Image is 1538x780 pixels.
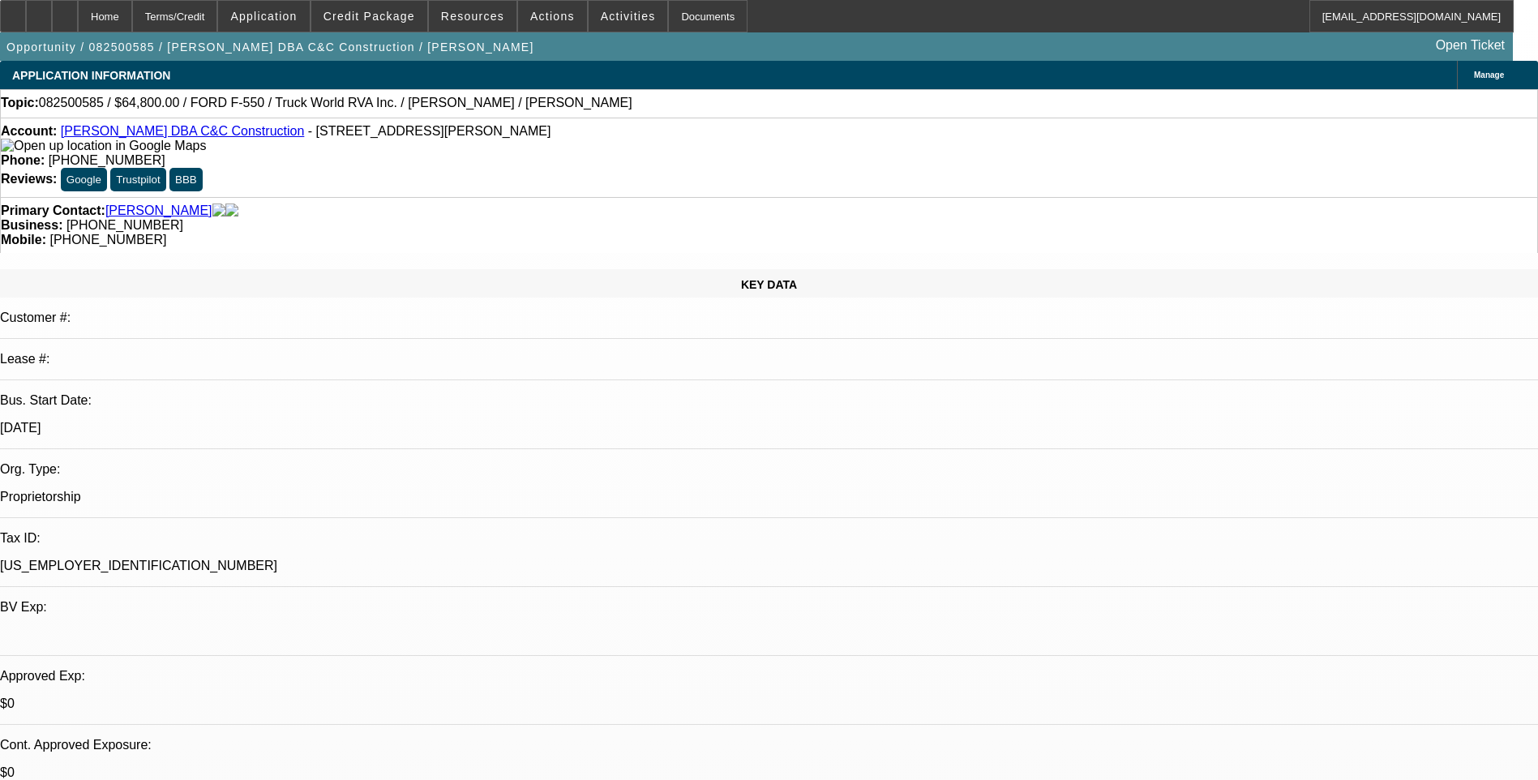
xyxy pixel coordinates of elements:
a: View Google Maps [1,139,206,152]
button: BBB [169,168,203,191]
strong: Account: [1,124,57,138]
img: facebook-icon.png [212,204,225,218]
span: Credit Package [323,10,415,23]
strong: Reviews: [1,172,57,186]
span: Opportunity / 082500585 / [PERSON_NAME] DBA C&C Construction / [PERSON_NAME] [6,41,534,54]
button: Trustpilot [110,168,165,191]
span: Actions [530,10,575,23]
span: - [STREET_ADDRESS][PERSON_NAME] [308,124,551,138]
strong: Business: [1,218,62,232]
span: Resources [441,10,504,23]
span: KEY DATA [741,278,797,291]
button: Application [218,1,309,32]
button: Resources [429,1,516,32]
button: Actions [518,1,587,32]
strong: Topic: [1,96,39,110]
span: [PHONE_NUMBER] [49,153,165,167]
a: [PERSON_NAME] DBA C&C Construction [61,124,305,138]
span: Application [230,10,297,23]
img: linkedin-icon.png [225,204,238,218]
span: APPLICATION INFORMATION [12,69,170,82]
span: [PHONE_NUMBER] [49,233,166,246]
span: Manage [1474,71,1504,79]
img: Open up location in Google Maps [1,139,206,153]
span: 082500585 / $64,800.00 / FORD F-550 / Truck World RVA Inc. / [PERSON_NAME] / [PERSON_NAME] [39,96,632,110]
button: Credit Package [311,1,427,32]
a: [PERSON_NAME] [105,204,212,218]
strong: Primary Contact: [1,204,105,218]
button: Google [61,168,107,191]
strong: Phone: [1,153,45,167]
span: [PHONE_NUMBER] [66,218,183,232]
span: Activities [601,10,656,23]
button: Activities [589,1,668,32]
strong: Mobile: [1,233,46,246]
a: Open Ticket [1429,32,1511,59]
